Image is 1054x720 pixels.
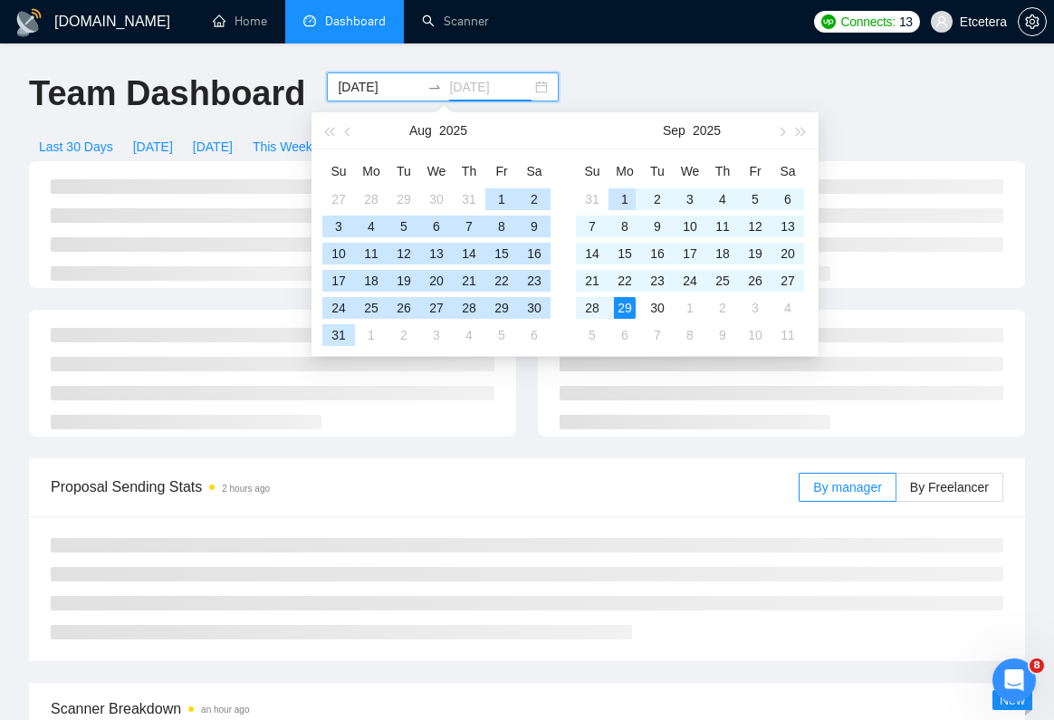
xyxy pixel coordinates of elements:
[647,297,668,319] div: 30
[420,240,453,267] td: 2025-08-13
[420,157,453,186] th: We
[674,267,706,294] td: 2025-09-24
[360,297,382,319] div: 25
[712,243,733,264] div: 18
[518,294,551,322] td: 2025-08-30
[420,213,453,240] td: 2025-08-06
[360,188,382,210] div: 28
[426,324,447,346] div: 3
[253,137,312,157] span: This Week
[841,12,896,32] span: Connects:
[183,132,243,161] button: [DATE]
[706,240,739,267] td: 2025-09-18
[647,216,668,237] div: 9
[1000,693,1025,707] span: New
[491,324,513,346] div: 5
[328,297,350,319] div: 24
[777,188,799,210] div: 6
[355,157,388,186] th: Mo
[328,216,350,237] div: 3
[576,240,608,267] td: 2025-09-14
[458,270,480,292] div: 21
[518,157,551,186] th: Sa
[523,297,545,319] div: 30
[712,270,733,292] div: 25
[641,240,674,267] td: 2025-09-16
[449,77,532,97] input: End date
[388,322,420,349] td: 2025-09-02
[647,243,668,264] div: 16
[712,188,733,210] div: 4
[706,294,739,322] td: 2025-10-02
[771,322,804,349] td: 2025-10-11
[458,297,480,319] div: 28
[355,240,388,267] td: 2025-08-11
[679,270,701,292] div: 24
[29,72,305,115] h1: Team Dashboard
[647,324,668,346] div: 7
[523,188,545,210] div: 2
[393,297,415,319] div: 26
[243,132,322,161] button: This Week
[674,240,706,267] td: 2025-09-17
[821,14,836,29] img: upwork-logo.png
[420,186,453,213] td: 2025-07-30
[992,658,1036,702] iframe: Intercom live chat
[322,267,355,294] td: 2025-08-17
[1019,14,1046,29] span: setting
[360,270,382,292] div: 18
[355,294,388,322] td: 2025-08-25
[581,297,603,319] div: 28
[935,15,948,28] span: user
[608,240,641,267] td: 2025-09-15
[458,188,480,210] div: 31
[576,213,608,240] td: 2025-09-07
[518,240,551,267] td: 2025-08-16
[679,188,701,210] div: 3
[322,240,355,267] td: 2025-08-10
[576,294,608,322] td: 2025-09-28
[608,267,641,294] td: 2025-09-22
[409,112,432,149] button: Aug
[453,240,485,267] td: 2025-08-14
[663,112,685,149] button: Sep
[739,186,771,213] td: 2025-09-05
[1018,7,1047,36] button: setting
[679,324,701,346] div: 8
[706,267,739,294] td: 2025-09-25
[910,480,989,494] span: By Freelancer
[674,322,706,349] td: 2025-10-08
[123,132,183,161] button: [DATE]
[641,294,674,322] td: 2025-09-30
[485,157,518,186] th: Fr
[777,297,799,319] div: 4
[338,77,420,97] input: Start date
[581,216,603,237] div: 7
[523,243,545,264] div: 16
[458,243,480,264] div: 14
[193,137,233,157] span: [DATE]
[420,267,453,294] td: 2025-08-20
[485,213,518,240] td: 2025-08-08
[744,243,766,264] div: 19
[14,8,43,37] img: logo
[485,322,518,349] td: 2025-09-05
[388,157,420,186] th: Tu
[739,213,771,240] td: 2025-09-12
[771,294,804,322] td: 2025-10-04
[693,112,721,149] button: 2025
[581,324,603,346] div: 5
[133,137,173,157] span: [DATE]
[647,270,668,292] div: 23
[523,216,545,237] div: 9
[739,322,771,349] td: 2025-10-10
[322,186,355,213] td: 2025-07-27
[39,137,113,157] span: Last 30 Days
[388,267,420,294] td: 2025-08-19
[608,186,641,213] td: 2025-09-01
[518,186,551,213] td: 2025-08-02
[608,157,641,186] th: Mo
[641,267,674,294] td: 2025-09-23
[427,80,442,94] span: swap-right
[581,243,603,264] div: 14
